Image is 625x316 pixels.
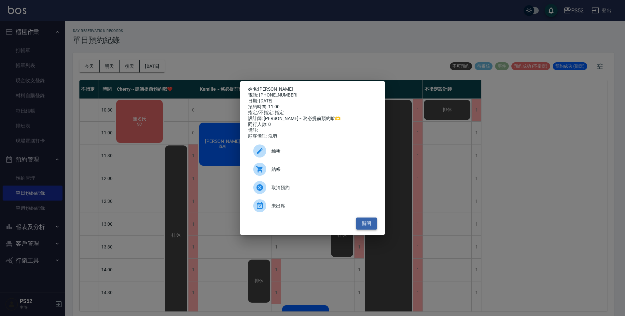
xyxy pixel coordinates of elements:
div: 未出席 [248,197,377,215]
p: 姓名: [248,86,377,92]
div: 編輯 [248,142,377,160]
button: 關閉 [356,218,377,230]
div: 指定/不指定: 指定 [248,110,377,116]
div: 取消預約 [248,178,377,197]
span: 取消預約 [271,184,372,191]
div: 預約時間: 11:00 [248,104,377,110]
div: 顧客備註: 洗剪 [248,133,377,139]
div: 電話: [PHONE_NUMBER] [248,92,377,98]
div: 日期: [DATE] [248,98,377,104]
div: 同行人數: 0 [248,122,377,128]
span: 結帳 [271,166,372,173]
a: [PERSON_NAME] [258,86,293,92]
div: 設計師: [PERSON_NAME]～務必提前預約唷🫶 [248,116,377,122]
div: 備註: [248,128,377,133]
span: 編輯 [271,148,372,155]
span: 未出席 [271,203,372,209]
a: 結帳 [248,160,377,178]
